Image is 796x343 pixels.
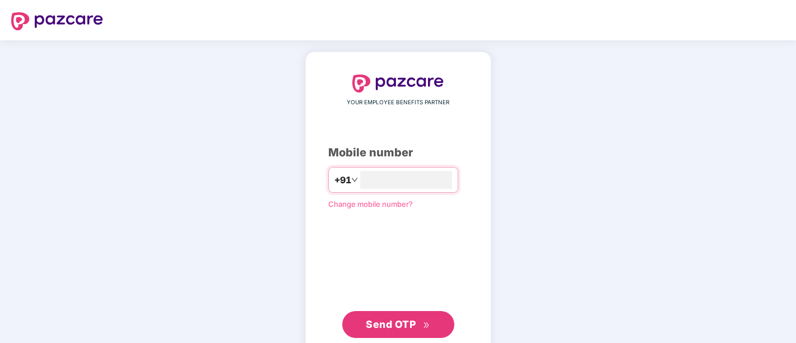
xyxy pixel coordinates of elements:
span: YOUR EMPLOYEE BENEFITS PARTNER [347,98,449,107]
span: +91 [334,173,351,187]
img: logo [11,12,103,30]
span: double-right [423,322,430,329]
div: Mobile number [328,144,468,161]
button: Send OTPdouble-right [342,311,454,338]
span: down [351,177,358,183]
span: Send OTP [366,318,416,330]
img: logo [352,75,444,92]
a: Change mobile number? [328,200,413,208]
